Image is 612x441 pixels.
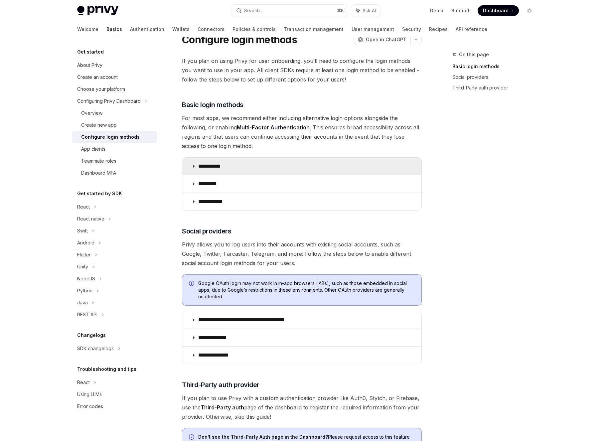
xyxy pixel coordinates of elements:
[72,59,157,71] a: About Privy
[77,6,118,15] img: light logo
[72,107,157,119] a: Overview
[352,21,394,37] a: User management
[451,7,470,14] a: Support
[182,240,422,268] span: Privy allows you to log users into their accounts with existing social accounts, such as Google, ...
[77,227,88,235] div: Swift
[77,275,95,283] div: NodeJS
[182,113,422,151] span: For most apps, we recommend either including alternative login options alongside the following, o...
[77,190,122,198] h5: Get started by SDK
[130,21,164,37] a: Authentication
[77,311,97,319] div: REST API
[524,5,535,16] button: Toggle dark mode
[77,345,114,353] div: SDK changelogs
[198,280,415,300] span: Google OAuth login may not work in in-app browsers (IABs), such as those embedded in social apps,...
[182,380,259,389] span: Third-Party auth provider
[77,73,118,81] div: Create an account
[77,378,90,386] div: React
[284,21,344,37] a: Transaction management
[81,169,116,177] div: Dashboard MFA
[452,72,540,82] a: Social providers
[182,56,422,84] span: If you plan on using Privy for user onboarding, you’ll need to configure the login methods you wa...
[402,21,421,37] a: Security
[452,82,540,93] a: Third-Party auth provider
[77,331,106,339] h5: Changelogs
[351,5,381,17] button: Ask AI
[182,100,243,109] span: Basic login methods
[81,145,105,153] div: App clients
[77,365,136,373] h5: Troubleshooting and tips
[72,119,157,131] a: Create new app
[172,21,190,37] a: Wallets
[81,109,102,117] div: Overview
[77,85,125,93] div: Choose your platform
[189,434,196,441] svg: Info
[72,71,157,83] a: Create an account
[182,34,297,46] h1: Configure login methods
[72,83,157,95] a: Choose your platform
[77,390,102,398] div: Using LLMs
[77,263,88,271] div: Unity
[77,239,94,247] div: Android
[77,287,92,295] div: Python
[483,7,509,14] span: Dashboard
[72,155,157,167] a: Teammate roles
[77,21,98,37] a: Welcome
[81,121,117,129] div: Create new app
[337,8,344,13] span: ⌘ K
[456,21,487,37] a: API reference
[363,7,376,14] span: Ask AI
[77,251,91,259] div: Flutter
[182,226,231,236] span: Social providers
[72,400,157,412] a: Error codes
[201,404,244,411] strong: Third-Party auth
[182,393,422,421] span: If you plan to use Privy with a custom authentication provider like Auth0, Stytch, or Firebase, u...
[77,215,104,223] div: React native
[77,48,104,56] h5: Get started
[72,388,157,400] a: Using LLMs
[244,7,263,15] div: Search...
[452,61,540,72] a: Basic login methods
[198,434,328,440] strong: Don’t see the Third-Party Auth page in the Dashboard?
[81,133,140,141] div: Configure login methods
[459,51,489,59] span: On this page
[72,131,157,143] a: Configure login methods
[77,61,102,69] div: About Privy
[77,402,103,410] div: Error codes
[77,203,90,211] div: React
[354,34,410,45] button: Open in ChatGPT
[478,5,519,16] a: Dashboard
[77,299,88,307] div: Java
[189,281,196,287] svg: Info
[231,5,348,17] button: Search...⌘K
[429,21,448,37] a: Recipes
[72,143,157,155] a: App clients
[237,124,310,131] a: Multi-Factor Authentication
[81,157,116,165] div: Teammate roles
[430,7,443,14] a: Demo
[72,167,157,179] a: Dashboard MFA
[77,97,141,105] div: Configuring Privy Dashboard
[198,21,225,37] a: Connectors
[106,21,122,37] a: Basics
[232,21,276,37] a: Policies & controls
[366,36,406,43] span: Open in ChatGPT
